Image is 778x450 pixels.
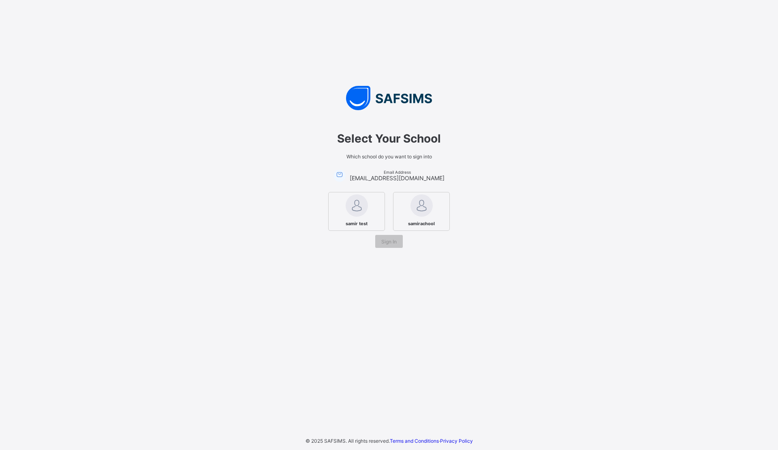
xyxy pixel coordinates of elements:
span: Select Your School [276,132,502,145]
span: samir test [344,219,370,228]
span: · [390,438,473,444]
a: Terms and Conditions [390,438,439,444]
span: Sign In [381,239,397,245]
span: samirachool [406,219,437,228]
span: Email Address [350,170,445,175]
span: © 2025 SAFSIMS. All rights reserved. [306,438,390,444]
img: samir test [346,194,368,217]
span: Which school do you want to sign into [276,154,502,160]
span: [EMAIL_ADDRESS][DOMAIN_NAME] [350,175,445,181]
img: samirachool [410,194,433,217]
img: SAFSIMS Logo [267,86,511,110]
a: Privacy Policy [440,438,473,444]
